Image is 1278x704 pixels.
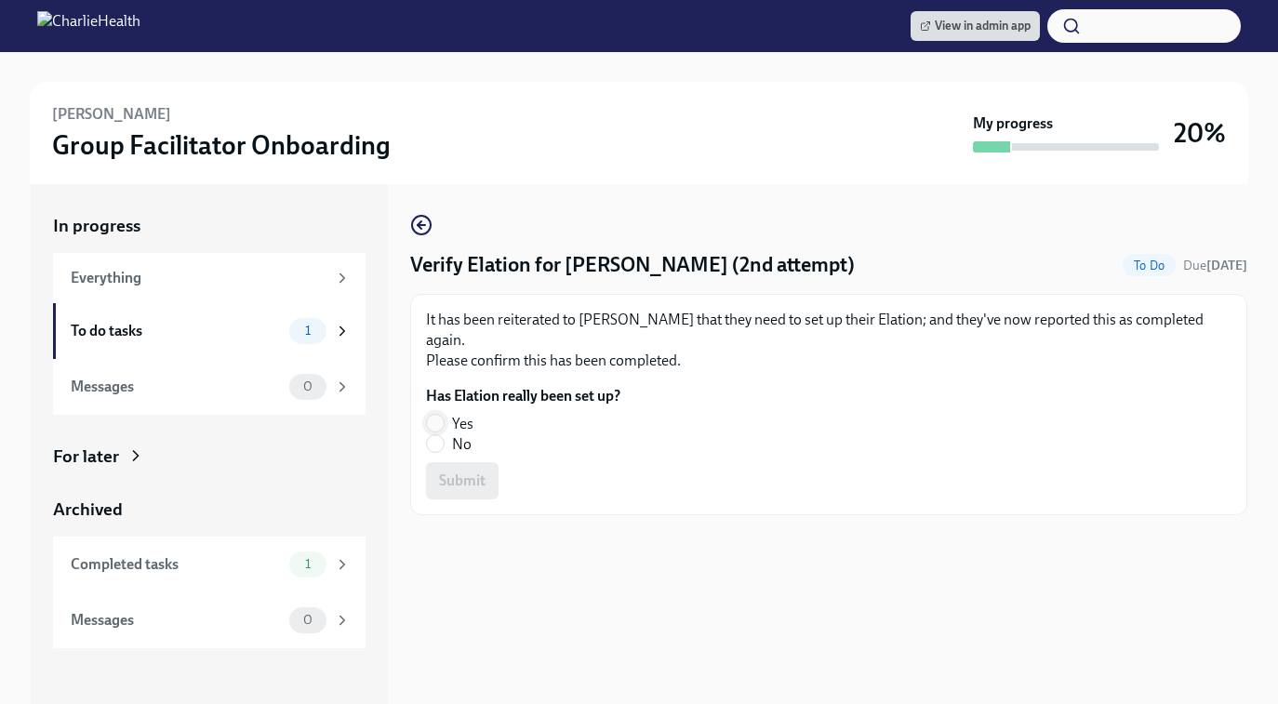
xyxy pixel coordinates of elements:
a: Completed tasks1 [53,537,366,592]
span: No [452,434,472,455]
a: Archived [53,498,366,522]
a: In progress [53,214,366,238]
h3: 20% [1174,116,1226,150]
span: 0 [292,379,324,393]
span: September 15th, 2025 10:00 [1183,257,1247,274]
a: Messages0 [53,359,366,415]
span: Due [1183,258,1247,273]
a: For later [53,445,366,469]
label: Has Elation really been set up? [426,386,620,406]
strong: My progress [973,113,1053,134]
a: Messages0 [53,592,366,648]
img: CharlieHealth [37,11,140,41]
div: To do tasks [71,321,282,341]
a: To do tasks1 [53,303,366,359]
span: To Do [1123,259,1176,272]
h3: Group Facilitator Onboarding [52,128,391,162]
strong: [DATE] [1206,258,1247,273]
span: 1 [294,324,322,338]
a: Everything [53,253,366,303]
p: It has been reiterated to [PERSON_NAME] that they need to set up their Elation; and they've now r... [426,310,1231,371]
div: Everything [71,268,326,288]
div: For later [53,445,119,469]
span: Yes [452,414,473,434]
div: Messages [71,377,282,397]
div: Messages [71,610,282,631]
span: 0 [292,613,324,627]
h4: Verify Elation for [PERSON_NAME] (2nd attempt) [410,251,855,279]
span: 1 [294,557,322,571]
span: View in admin app [920,17,1031,35]
h6: [PERSON_NAME] [52,104,171,125]
a: View in admin app [911,11,1040,41]
div: Completed tasks [71,554,282,575]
